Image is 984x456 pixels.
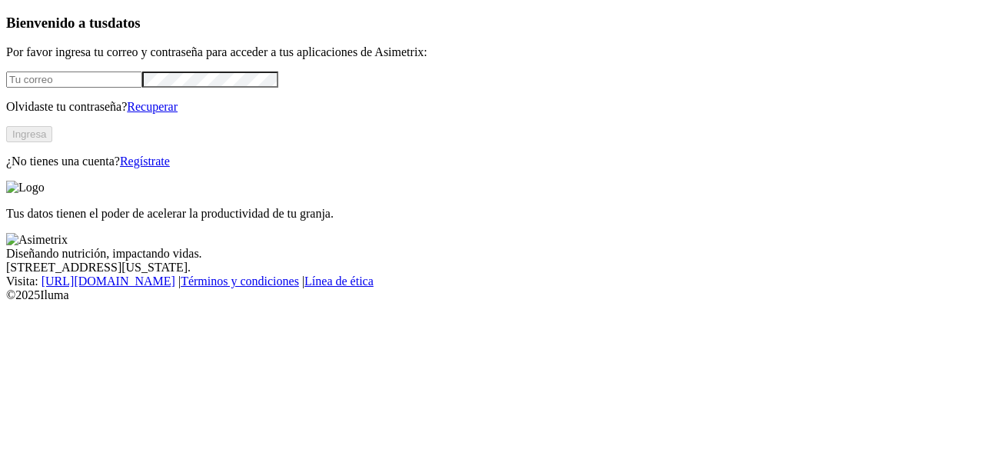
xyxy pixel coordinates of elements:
[6,275,978,288] div: Visita : | |
[108,15,141,31] span: datos
[6,261,978,275] div: [STREET_ADDRESS][US_STATE].
[6,72,142,88] input: Tu correo
[42,275,175,288] a: [URL][DOMAIN_NAME]
[6,100,978,114] p: Olvidaste tu contraseña?
[120,155,170,168] a: Regístrate
[6,207,978,221] p: Tus datos tienen el poder de acelerar la productividad de tu granja.
[6,181,45,195] img: Logo
[6,155,978,168] p: ¿No tienes una cuenta?
[6,233,68,247] img: Asimetrix
[6,288,978,302] div: © 2025 Iluma
[6,126,52,142] button: Ingresa
[127,100,178,113] a: Recuperar
[6,247,978,261] div: Diseñando nutrición, impactando vidas.
[181,275,299,288] a: Términos y condiciones
[304,275,374,288] a: Línea de ética
[6,15,978,32] h3: Bienvenido a tus
[6,45,978,59] p: Por favor ingresa tu correo y contraseña para acceder a tus aplicaciones de Asimetrix:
